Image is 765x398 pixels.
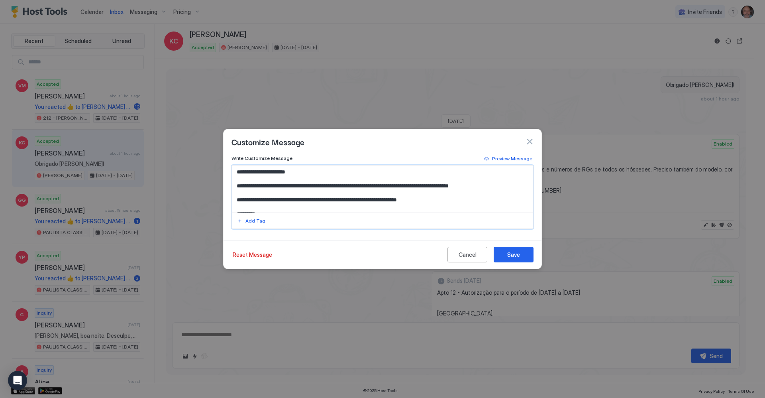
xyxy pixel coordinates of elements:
div: Reset Message [233,250,272,259]
span: Customize Message [231,136,304,148]
div: Cancel [459,250,477,259]
span: Write Customize Message [231,155,292,161]
button: Cancel [447,247,487,262]
button: Add Tag [236,216,267,226]
button: Preview Message [483,154,534,164]
textarea: Input Field [232,166,533,213]
button: Reset Message [231,247,273,262]
div: Save [507,250,520,259]
div: Preview Message [492,155,532,162]
div: Open Intercom Messenger [8,371,27,390]
button: Save [494,247,534,262]
div: Add Tag [245,217,265,225]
